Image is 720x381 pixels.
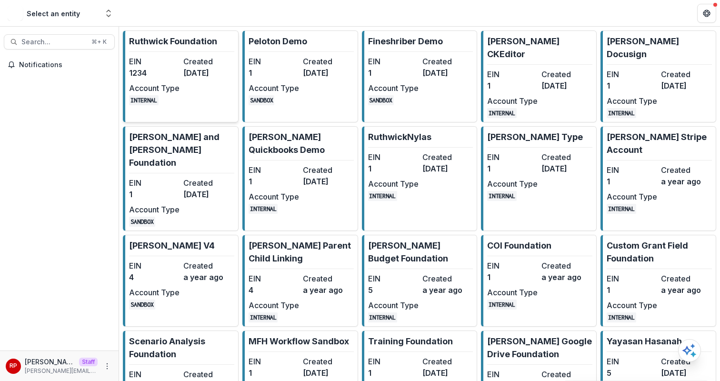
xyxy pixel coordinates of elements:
[101,361,113,372] button: More
[422,356,473,367] dt: Created
[249,35,307,48] p: Peloton Demo
[607,312,636,322] code: INTERNAL
[303,176,353,187] dd: [DATE]
[487,151,538,163] dt: EIN
[129,369,180,380] dt: EIN
[249,284,299,296] dd: 4
[303,273,353,284] dt: Created
[661,284,711,296] dd: a year ago
[368,300,419,311] dt: Account Type
[183,369,234,380] dt: Created
[487,369,538,380] dt: EIN
[487,178,538,190] dt: Account Type
[129,239,215,252] p: [PERSON_NAME] V4
[27,9,80,19] div: Select an entity
[183,260,234,271] dt: Created
[249,130,354,156] p: [PERSON_NAME] Quickbooks Demo
[607,284,657,296] dd: 1
[249,56,299,67] dt: EIN
[368,191,398,201] code: INTERNAL
[541,163,592,174] dd: [DATE]
[303,164,353,176] dt: Created
[368,35,443,48] p: Fineshriber Demo
[249,67,299,79] dd: 1
[249,312,278,322] code: INTERNAL
[487,300,517,310] code: INTERNAL
[249,356,299,367] dt: EIN
[661,273,711,284] dt: Created
[600,126,716,231] a: [PERSON_NAME] Stripe AccountEIN1Createda year agoAccount TypeINTERNAL
[422,67,473,79] dd: [DATE]
[607,164,657,176] dt: EIN
[607,130,712,156] p: [PERSON_NAME] Stripe Account
[368,178,419,190] dt: Account Type
[129,260,180,271] dt: EIN
[368,163,419,174] dd: 1
[129,67,180,79] dd: 1234
[368,67,419,79] dd: 1
[249,95,275,105] code: SANDBOX
[422,284,473,296] dd: a year ago
[129,35,217,48] p: Ruthwick Foundation
[129,335,234,361] p: Scenario Analysis Foundation
[487,108,517,118] code: INTERNAL
[242,126,358,231] a: [PERSON_NAME] Quickbooks DemoEIN1Created[DATE]Account TypeINTERNAL
[368,273,419,284] dt: EIN
[183,271,234,283] dd: a year ago
[541,69,592,80] dt: Created
[123,30,239,122] a: Ruthwick FoundationEIN1234Created[DATE]Account TypeINTERNAL
[249,191,299,202] dt: Account Type
[600,30,716,122] a: [PERSON_NAME] DocusignEIN1Created[DATE]Account TypeINTERNAL
[303,356,353,367] dt: Created
[242,30,358,122] a: Peloton DemoEIN1Created[DATE]Account TypeSANDBOX
[487,35,592,60] p: [PERSON_NAME] CKEditor
[487,80,538,91] dd: 1
[607,108,636,118] code: INTERNAL
[481,30,597,122] a: [PERSON_NAME] CKEditorEIN1Created[DATE]Account TypeINTERNAL
[362,126,478,231] a: RuthwickNylasEIN1Created[DATE]Account TypeINTERNAL
[183,67,234,79] dd: [DATE]
[661,80,711,91] dd: [DATE]
[368,130,431,143] p: RuthwickNylas
[129,189,180,200] dd: 1
[368,151,419,163] dt: EIN
[541,260,592,271] dt: Created
[368,239,473,265] p: [PERSON_NAME] Budget Foundation
[303,367,353,379] dd: [DATE]
[368,312,398,322] code: INTERNAL
[661,367,711,379] dd: [DATE]
[487,163,538,174] dd: 1
[8,6,23,21] img: Select an entity
[661,356,711,367] dt: Created
[541,80,592,91] dd: [DATE]
[10,363,17,369] div: Ruthwick Pathireddy
[90,37,109,47] div: ⌘ + K
[607,35,712,60] p: [PERSON_NAME] Docusign
[661,164,711,176] dt: Created
[541,151,592,163] dt: Created
[607,176,657,187] dd: 1
[368,284,419,296] dd: 5
[129,56,180,67] dt: EIN
[183,56,234,67] dt: Created
[249,300,299,311] dt: Account Type
[607,300,657,311] dt: Account Type
[362,30,478,122] a: Fineshriber DemoEIN1Created[DATE]Account TypeSANDBOX
[487,287,538,298] dt: Account Type
[249,204,278,214] code: INTERNAL
[25,357,75,367] p: [PERSON_NAME]
[303,56,353,67] dt: Created
[481,235,597,327] a: COI FoundationEIN1Createda year agoAccount TypeINTERNAL
[129,217,155,227] code: SANDBOX
[249,176,299,187] dd: 1
[19,61,111,69] span: Notifications
[607,356,657,367] dt: EIN
[422,151,473,163] dt: Created
[25,367,98,375] p: [PERSON_NAME][EMAIL_ADDRESS][DOMAIN_NAME]
[661,69,711,80] dt: Created
[487,335,592,361] p: [PERSON_NAME] Google Drive Foundation
[422,367,473,379] dd: [DATE]
[697,4,716,23] button: Get Help
[607,204,636,214] code: INTERNAL
[607,367,657,379] dd: 5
